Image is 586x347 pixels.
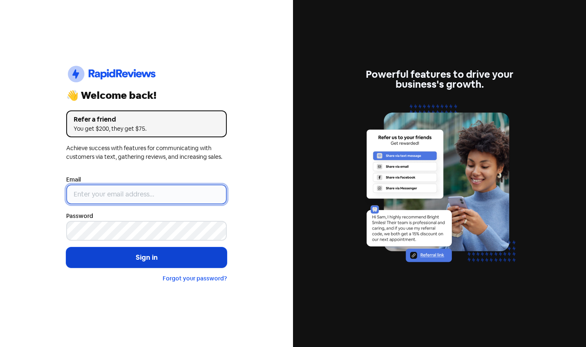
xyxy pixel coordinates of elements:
div: Refer a friend [74,115,219,124]
div: 👋 Welcome back! [66,91,227,101]
label: Email [66,175,81,184]
div: Powerful features to drive your business's growth. [359,69,520,89]
div: Achieve success with features for communicating with customers via text, gathering reviews, and i... [66,144,227,161]
div: You get $200, they get $75. [74,124,219,133]
a: Forgot your password? [163,275,227,282]
button: Sign in [66,247,227,268]
label: Password [66,212,93,220]
input: Enter your email address... [66,184,227,204]
img: referrals [359,99,520,278]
